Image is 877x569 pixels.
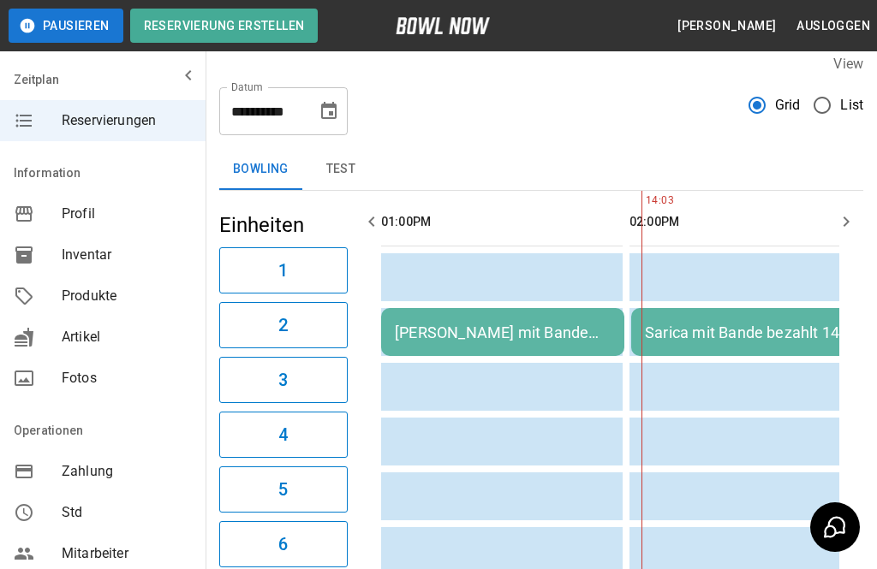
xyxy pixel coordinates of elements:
th: 01:00PM [381,198,623,246]
label: View [833,56,863,72]
button: 6 [219,521,348,567]
span: Profil [62,204,192,224]
span: Produkte [62,286,192,306]
th: 02:00PM [629,198,871,246]
h6: 5 [278,476,288,503]
button: Reservierung erstellen [130,9,319,43]
span: Fotos [62,368,192,388]
span: Zahlung [62,461,192,482]
div: [PERSON_NAME] mit Bande bezahlt 13-14 [395,323,611,341]
h6: 6 [278,530,288,558]
img: logo [396,17,490,34]
button: Ausloggen [790,10,877,42]
span: Grid [775,95,801,116]
span: Inventar [62,245,192,265]
button: 5 [219,466,348,513]
div: inventory tabs [219,149,863,190]
span: 14:03 [641,193,646,210]
span: Artikel [62,327,192,347]
span: List [840,95,863,116]
button: [PERSON_NAME] [671,10,783,42]
button: Pausieren [9,9,123,43]
button: Choose date, selected date is 24. Aug. 2025 [312,94,346,128]
span: Mitarbeiter [62,543,192,564]
span: Std [62,502,192,523]
span: Reservierungen [62,110,192,131]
